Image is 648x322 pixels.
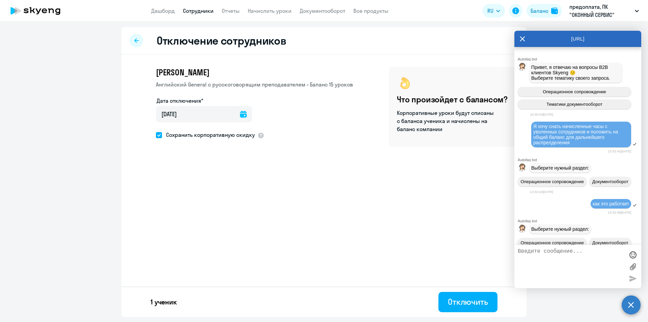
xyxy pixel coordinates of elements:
time: 13:32:46[DATE] [608,210,631,214]
button: Операционное сопровождение [518,238,587,248]
button: Тематики документооборот [518,99,631,109]
img: bot avatar [518,63,526,73]
span: Выберите нужный раздел: [531,165,589,171]
div: Баланс [531,7,548,15]
span: Документооборот [592,179,628,184]
label: Лимит 10 файлов [628,262,638,272]
img: bot avatar [518,225,526,234]
h2: Отключение сотрудников [157,34,286,47]
span: Я хочу снать начисленные часы с уволенных сотрудников и положить на общий баланс для дальнейшего ... [533,124,619,145]
time: 13:32:42[DATE] [530,190,553,194]
button: RU [483,4,505,18]
div: Отключить [448,296,488,307]
div: Autofaq bot [518,57,641,61]
span: Выберите нужный раздел: [531,226,589,232]
span: Операционное сопровождение [520,240,584,245]
p: Английский General с русскоговорящим преподавателем • Баланс 15 уроков [156,80,353,89]
a: Дашборд [151,7,175,14]
button: Документооборот [589,238,631,248]
span: как это работает [593,201,629,206]
span: RU [487,7,493,15]
img: bot avatar [518,164,526,173]
div: Autofaq bot [518,158,641,162]
a: Отчеты [222,7,240,14]
div: Autofaq bot [518,219,641,223]
button: Документооборот [589,177,631,187]
span: Операционное сопровождение [520,179,584,184]
time: 13:32:41[DATE] [608,149,631,153]
span: Сохранить корпоративную скидку [162,131,255,139]
time: 16:30:03[DATE] [530,113,553,116]
span: Привет, я отвечаю на вопросы B2B клиентов Skyeng 🙂 Выберите тематику своего запроса. [531,65,610,81]
a: Все продукты [353,7,388,14]
button: Балансbalance [526,4,562,18]
h4: Что произойдет с балансом? [397,94,508,105]
button: Операционное сопровождение [518,87,631,97]
span: Документооборот [592,240,628,245]
img: balance [551,7,558,14]
a: Сотрудники [183,7,214,14]
button: Отключить [438,292,497,312]
img: ok [397,75,413,91]
a: Документооборот [300,7,345,14]
button: Операционное сопровождение [518,177,587,187]
input: дд.мм.гггг [156,106,252,122]
span: Операционное сопровождение [543,89,606,94]
p: 1 ученик [151,297,177,307]
a: Начислить уроки [248,7,292,14]
p: Корпоративные уроки будут списаны с баланса ученика и начислены на баланс компании [397,109,495,133]
span: [PERSON_NAME] [156,67,209,78]
p: предоплата, ПК "ОКОННЫЙ СЕРВИС" [569,3,632,19]
span: Тематики документооборот [546,102,602,107]
button: предоплата, ПК "ОКОННЫЙ СЕРВИС" [566,3,642,19]
label: Дата отключения* [157,97,203,105]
